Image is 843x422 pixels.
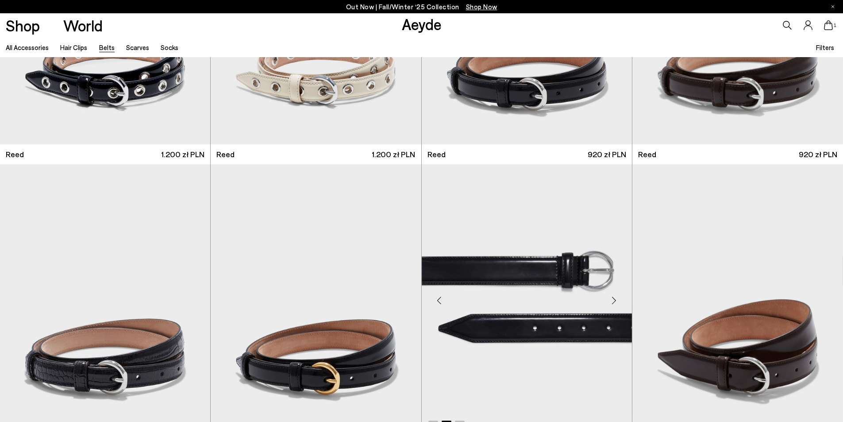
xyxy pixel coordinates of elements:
a: All accessories [6,43,49,51]
span: Filters [816,43,834,51]
div: Previous slide [426,287,453,314]
a: Reed 1.200 zł PLN [211,144,421,164]
a: World [63,18,103,33]
a: Scarves [126,43,149,51]
span: 1.200 zł PLN [372,149,415,160]
span: 1.200 zł PLN [161,149,204,160]
a: 1 [824,20,833,30]
span: Reed [638,149,656,160]
a: Reed 920 zł PLN [632,144,843,164]
span: Reed [216,149,235,160]
p: Out Now | Fall/Winter ‘25 Collection [346,1,497,12]
span: Reed [427,149,446,160]
a: Aeyde [402,15,442,33]
span: 1 [833,23,837,28]
span: Reed [6,149,24,160]
a: Socks [161,43,178,51]
span: 920 zł PLN [588,149,626,160]
a: Hair Clips [60,43,87,51]
a: Belts [99,43,115,51]
div: Next slide [601,287,627,314]
a: Reed 920 zł PLN [422,144,632,164]
span: Navigate to /collections/new-in [466,3,497,11]
a: Shop [6,18,40,33]
span: 920 zł PLN [799,149,837,160]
